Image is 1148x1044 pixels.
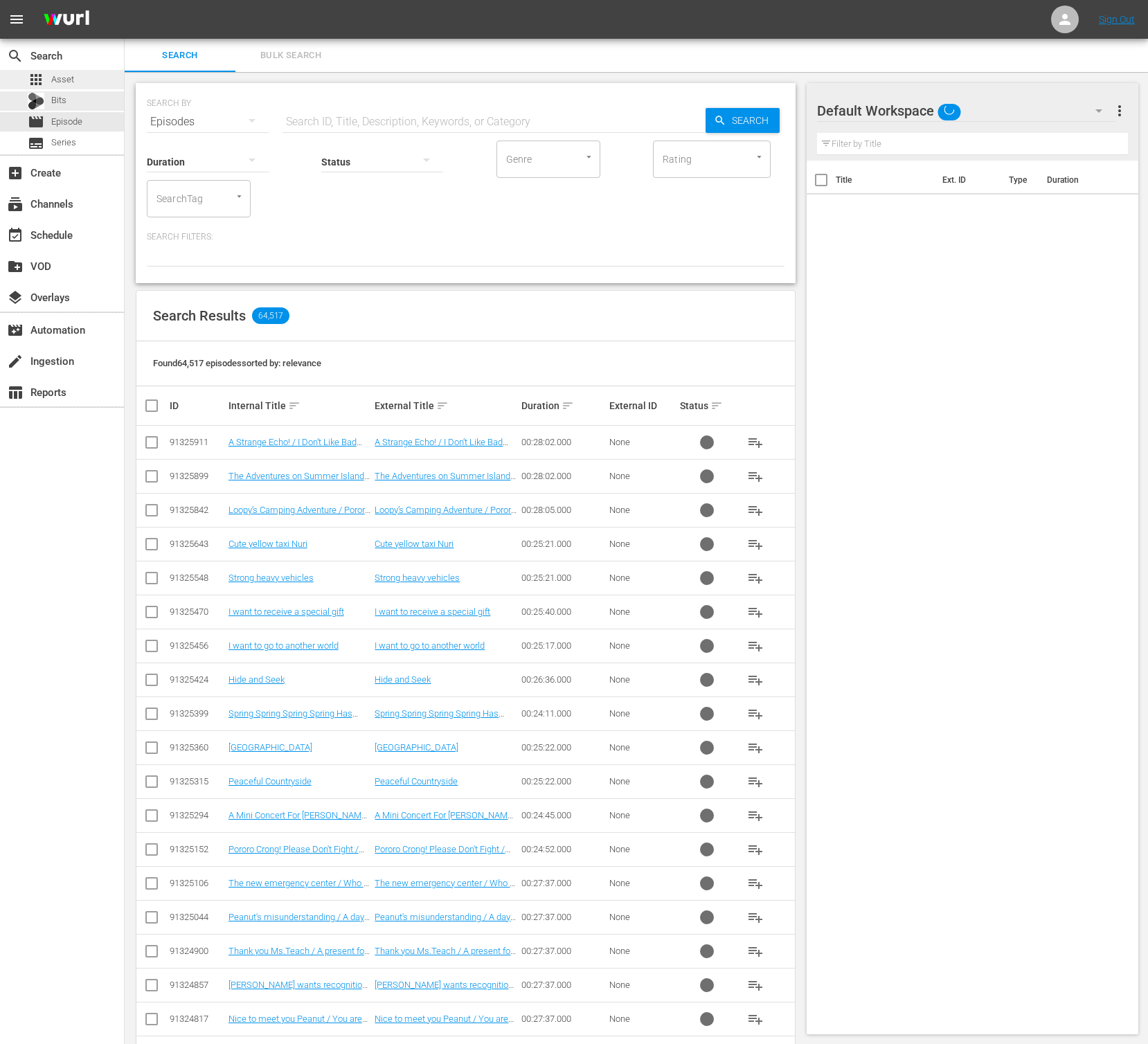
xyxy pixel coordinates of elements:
span: playlist_add [747,807,764,824]
div: 91324817 [170,1014,224,1024]
span: playlist_add [747,536,764,552]
div: None [609,708,676,719]
div: None [609,674,676,685]
div: None [609,573,676,583]
a: A Mini Concert For [PERSON_NAME] / [PERSON_NAME] Song / Pororo Band [228,810,368,841]
span: Create [7,165,24,181]
th: Ext. ID [934,161,1001,199]
div: None [609,437,676,447]
div: 00:25:22.000 [521,742,605,753]
div: 00:28:05.000 [521,505,605,515]
span: Series [28,135,44,152]
span: playlist_add [747,875,764,892]
button: playlist_add [739,663,772,696]
div: None [609,471,676,481]
span: playlist_add [747,638,764,654]
div: None [609,640,676,651]
span: sort [562,399,574,412]
a: A Strange Echo! / I Don’t Like Bad Dreams! [228,437,362,458]
div: Status [680,397,735,414]
div: None [609,539,676,549]
div: ID [170,400,224,411]
span: playlist_add [747,502,764,519]
a: Sign Out [1099,14,1135,25]
button: Open [233,190,246,203]
button: playlist_add [739,629,772,663]
button: playlist_add [739,799,772,832]
a: A Strange Echo! / I Don’t Like Bad Dreams! [375,437,508,458]
button: playlist_add [739,1002,772,1036]
div: 91325399 [170,708,224,719]
span: Search [726,108,780,133]
button: playlist_add [739,595,772,629]
div: None [609,912,676,922]
span: playlist_add [747,739,764,756]
span: sort [710,399,723,412]
span: playlist_add [747,705,764,722]
img: ans4CAIJ8jUAAAAAAAAAAAAAAAAAAAAAAAAgQb4GAAAAAAAAAAAAAAAAAAAAAAAAJMjXAAAAAAAAAAAAAAAAAAAAAAAAgAT5G... [33,3,100,36]
span: playlist_add [747,841,764,858]
div: None [609,946,676,956]
div: 91325548 [170,573,224,583]
div: 00:28:02.000 [521,437,605,447]
button: Open [753,150,766,163]
div: 00:25:21.000 [521,539,605,549]
button: playlist_add [739,731,772,764]
div: 91325842 [170,505,224,515]
button: playlist_add [739,494,772,527]
span: Search [133,48,227,64]
a: A Mini Concert For [PERSON_NAME] / [PERSON_NAME] Song / Pororo Band [375,810,514,841]
div: 00:28:02.000 [521,471,605,481]
div: 00:27:37.000 [521,1014,605,1024]
div: 00:27:37.000 [521,912,605,922]
a: Peaceful Countryside [228,776,312,786]
span: VOD [7,258,24,275]
a: Peanut's misunderstanding / A day with [PERSON_NAME] [375,912,516,933]
span: Channels [7,196,24,213]
div: 91325294 [170,810,224,820]
span: Bulk Search [244,48,338,64]
th: Type [1001,161,1039,199]
span: Asset [28,71,44,88]
span: sort [436,399,449,412]
a: Peanut's misunderstanding / A day with [PERSON_NAME] [228,912,370,933]
span: playlist_add [747,468,764,485]
span: Search [7,48,24,64]
span: more_vert [1111,102,1128,119]
button: playlist_add [739,460,772,493]
button: Open [582,150,595,163]
div: None [609,505,676,515]
span: Found 64,517 episodes sorted by: relevance [153,358,321,368]
a: I want to go to another world [228,640,339,651]
button: more_vert [1111,94,1128,127]
div: None [609,1014,676,1024]
span: Automation [7,322,24,339]
a: Peaceful Countryside [375,776,458,786]
span: 64,517 [252,307,289,324]
div: 91324857 [170,980,224,990]
div: 00:27:37.000 [521,946,605,956]
a: Loopy’s Camping Adventure / Pororo Crong! Please Don’t Fight~ [375,505,517,525]
div: 00:25:17.000 [521,640,605,651]
a: [GEOGRAPHIC_DATA] [375,742,458,753]
span: Episode [28,114,44,130]
a: The new emergency center / Who is cooler? [228,878,370,899]
a: Loopy’s Camping Adventure / Pororo Crong! Please Don’t Fight~ [228,505,370,525]
span: playlist_add [747,977,764,993]
div: 00:25:40.000 [521,606,605,617]
button: playlist_add [739,426,772,459]
span: playlist_add [747,604,764,620]
a: Pororo Crong! Please Don't Fight / Smile! / Roly Poly Friends [375,844,510,865]
div: 00:26:36.000 [521,674,605,685]
button: playlist_add [739,833,772,866]
div: None [609,878,676,888]
div: None [609,980,676,990]
th: Duration [1039,161,1122,199]
div: None [609,810,676,820]
button: playlist_add [739,765,772,798]
div: None [609,742,676,753]
span: Reports [7,384,24,401]
a: [PERSON_NAME] wants recognition / We love fairy tales [228,980,368,1000]
span: Schedule [7,227,24,244]
a: Spring Spring Spring Spring Has Come [375,708,504,729]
